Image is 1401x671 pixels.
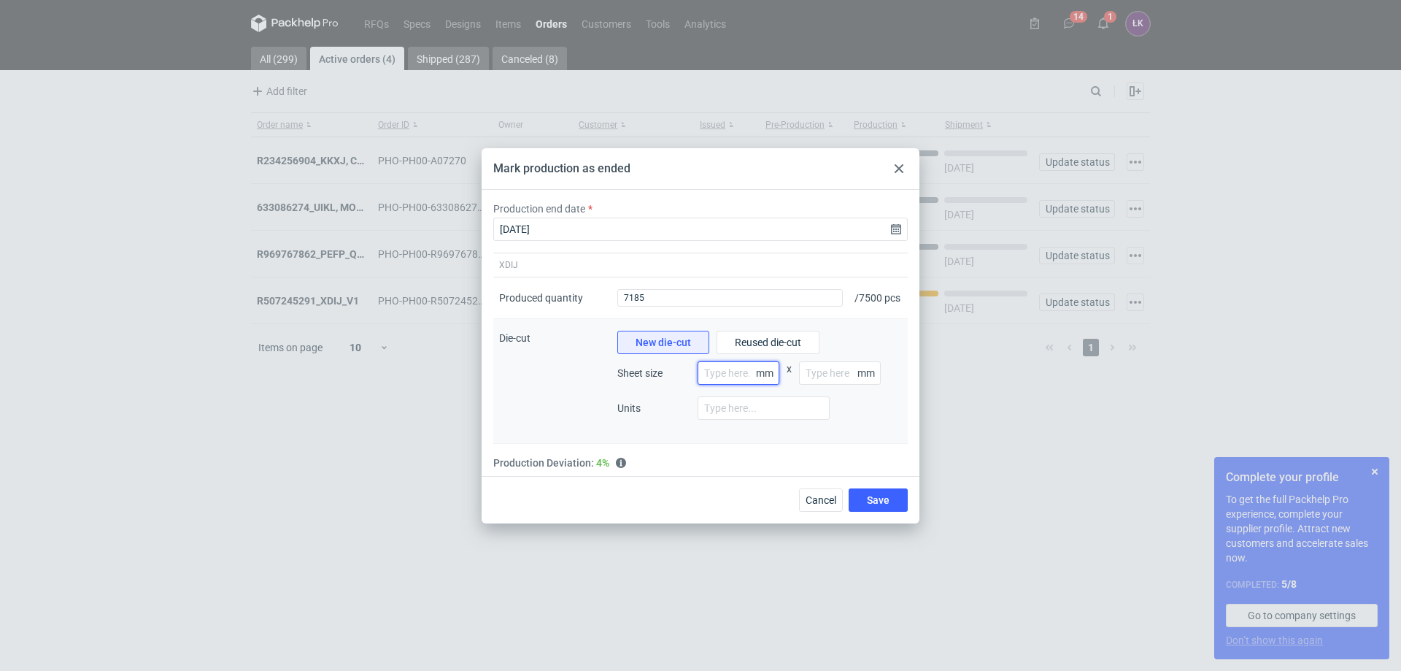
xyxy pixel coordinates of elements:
button: Cancel [799,488,843,512]
input: Type here... [698,361,779,385]
span: Save [867,495,889,505]
span: Units [617,401,690,415]
label: Production end date [493,202,585,216]
span: New die-cut [636,337,691,348]
input: Type here... [698,396,830,420]
div: Mark production as ended [493,161,630,177]
div: Die-cut [493,319,611,444]
span: Reused die-cut [735,337,801,348]
button: New die-cut [617,331,709,354]
button: Save [849,488,908,512]
p: mm [756,367,779,379]
span: Sheet size [617,366,690,380]
div: / 7500 pcs [849,277,908,319]
input: Type here... [799,361,881,385]
div: Production Deviation: [493,456,908,470]
span: XDIJ [499,259,518,271]
span: Good [596,456,609,470]
p: mm [857,367,881,379]
span: Cancel [806,495,836,505]
button: Reused die-cut [717,331,819,354]
span: x [787,361,792,396]
div: Produced quantity [499,291,583,305]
